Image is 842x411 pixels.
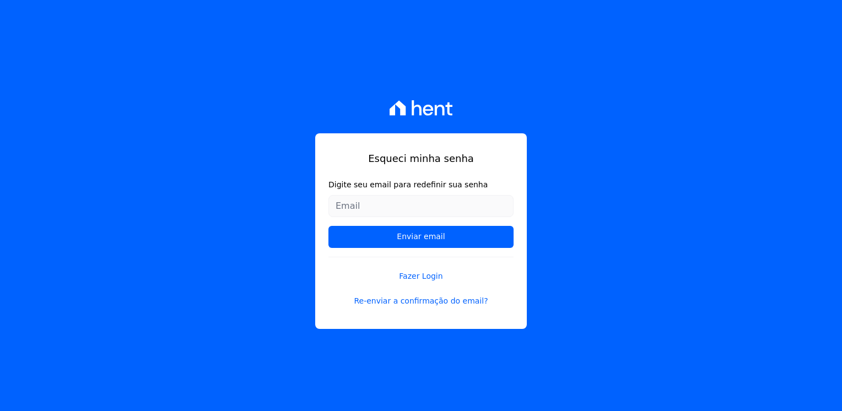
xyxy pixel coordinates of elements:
[328,151,514,166] h1: Esqueci minha senha
[328,179,514,191] label: Digite seu email para redefinir sua senha
[328,195,514,217] input: Email
[328,257,514,282] a: Fazer Login
[328,295,514,307] a: Re-enviar a confirmação do email?
[328,226,514,248] input: Enviar email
